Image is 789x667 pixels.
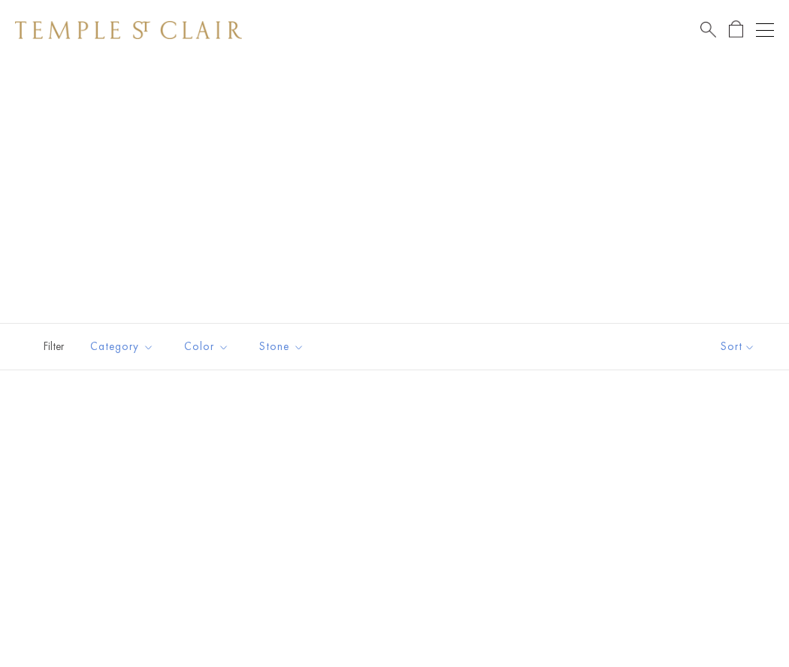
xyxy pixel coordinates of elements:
[756,21,774,39] button: Open navigation
[173,330,240,364] button: Color
[687,324,789,370] button: Show sort by
[15,21,242,39] img: Temple St. Clair
[729,20,743,39] a: Open Shopping Bag
[248,330,316,364] button: Stone
[252,337,316,356] span: Stone
[700,20,716,39] a: Search
[79,330,165,364] button: Category
[177,337,240,356] span: Color
[83,337,165,356] span: Category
